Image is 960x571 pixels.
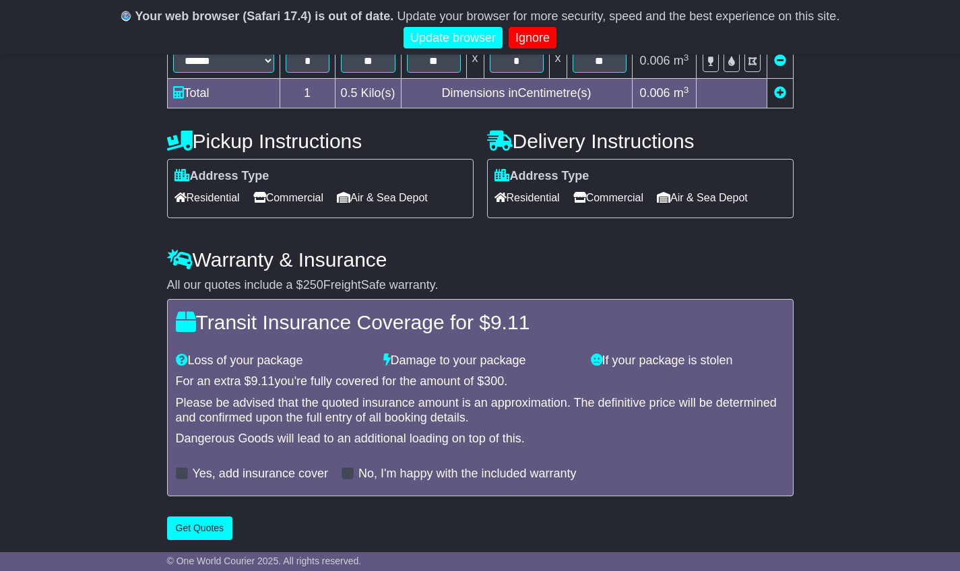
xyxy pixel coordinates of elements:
[774,54,786,67] a: Remove this item
[167,278,794,293] div: All our quotes include a $ FreightSafe warranty.
[466,44,484,79] td: x
[280,79,335,108] td: 1
[193,467,328,481] label: Yes, add insurance cover
[774,86,786,100] a: Add new item
[176,311,785,333] h4: Transit Insurance Coverage for $
[335,79,401,108] td: Kilo(s)
[174,187,240,208] span: Residential
[167,556,362,566] span: © One World Courier 2025. All rights reserved.
[401,79,632,108] td: Dimensions in Centimetre(s)
[303,278,323,292] span: 250
[684,85,689,95] sup: 3
[176,396,785,425] div: Please be advised that the quoted insurance amount is an approximation. The definitive price will...
[377,354,584,368] div: Damage to your package
[174,169,269,184] label: Address Type
[176,374,785,389] div: For an extra $ you're fully covered for the amount of $ .
[169,354,377,368] div: Loss of your package
[509,27,556,49] a: Ignore
[494,187,560,208] span: Residential
[657,187,748,208] span: Air & Sea Depot
[487,130,794,152] h4: Delivery Instructions
[674,86,689,100] span: m
[167,79,280,108] td: Total
[341,86,358,100] span: 0.5
[640,54,670,67] span: 0.006
[549,44,567,79] td: x
[573,187,643,208] span: Commercial
[584,354,792,368] div: If your package is stolen
[176,432,785,446] div: Dangerous Goods will lead to an additional loading on top of this.
[135,9,394,23] b: Your web browser (Safari 17.4) is out of date.
[494,169,589,184] label: Address Type
[640,86,670,100] span: 0.006
[490,311,530,333] span: 9.11
[397,9,839,23] span: Update your browser for more security, speed and the best experience on this site.
[337,187,428,208] span: Air & Sea Depot
[167,130,474,152] h4: Pickup Instructions
[674,54,689,67] span: m
[404,27,503,49] a: Update browser
[684,53,689,63] sup: 3
[167,516,233,540] button: Get Quotes
[484,374,504,388] span: 300
[167,248,794,271] h4: Warranty & Insurance
[253,187,323,208] span: Commercial
[358,467,577,481] label: No, I'm happy with the included warranty
[251,374,275,388] span: 9.11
